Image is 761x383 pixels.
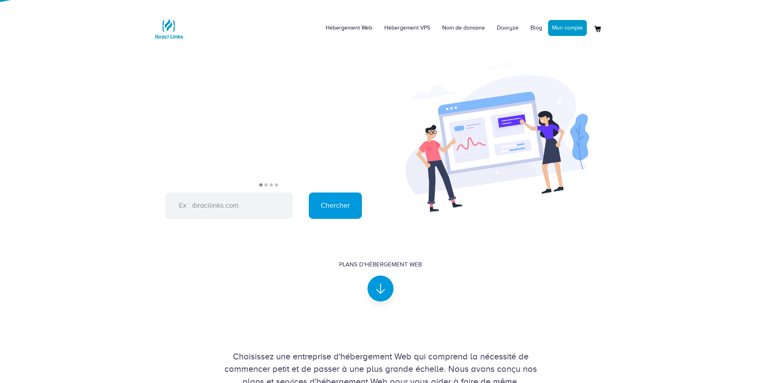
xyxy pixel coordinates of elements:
[153,13,185,45] img: Logo Ibraci Links
[378,16,436,40] a: Hébergement VPS
[339,260,422,269] div: Plans d'hébergement Web
[320,16,378,40] a: Hébergement Web
[436,16,491,40] a: Nom de domaine
[339,260,422,295] a: Plans d'hébergement Web
[309,192,362,219] input: Chercher
[525,16,548,40] a: Blog
[548,20,587,36] a: Mon compte
[165,192,293,219] input: Ex : ibracilinks.com
[491,16,525,40] a: Dooryze
[153,6,185,45] a: Logo Ibraci Links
